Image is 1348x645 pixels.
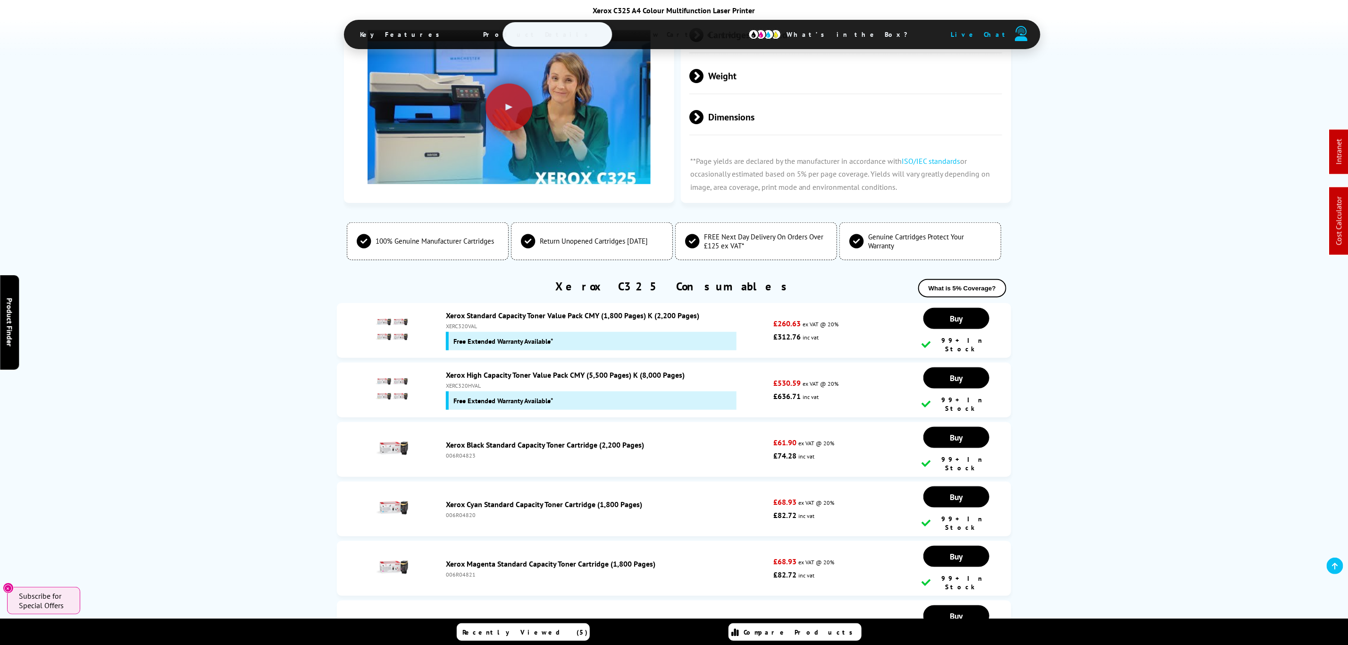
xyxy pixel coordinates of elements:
[774,451,797,460] strong: £74.28
[1334,197,1344,246] a: Cost Calculator
[446,452,769,459] div: 006R04823
[446,370,685,380] a: Xerox High Capacity Toner Value Pack CMY (5,500 Pages) K (8,000 Pages)
[446,382,769,389] div: XERC320HVAL
[799,499,835,506] span: ex VAT @ 20%
[951,30,1010,39] span: Live Chat
[453,337,553,346] span: Free Extended Warranty Available*
[1015,26,1028,41] img: user-headset-duotone.svg
[950,432,963,443] span: Buy
[803,393,819,400] span: inc vat
[950,492,963,502] span: Buy
[618,22,762,47] span: View Cartridges
[921,574,991,591] div: 99+ In Stock
[774,332,801,341] strong: £312.76
[446,500,642,509] a: Xerox Cyan Standard Capacity Toner Cartridge (1,800 Pages)
[799,512,815,519] span: inc vat
[921,515,991,532] div: 99+ In Stock
[681,145,1011,203] p: **Page yields are declared by the manufacturer in accordance with or occasionally estimated based...
[774,378,801,388] strong: £530.59
[774,319,801,328] strong: £260.63
[799,618,835,625] span: ex VAT @ 20%
[950,611,963,621] span: Buy
[375,492,408,525] img: Xerox Cyan Standard Capacity Toner Cartridge (1,800 Pages)
[453,396,553,405] span: Free Extended Warranty Available*
[375,611,408,644] img: Xerox Yellow Standard Capacity Toner Cartridge (1,800 Pages)
[921,455,991,472] div: 99+ In Stock
[774,557,797,566] strong: £68.93
[921,336,991,353] div: 99+ In Stock
[469,23,608,46] span: Product Details
[463,628,588,637] span: Recently Viewed (5)
[799,440,835,447] span: ex VAT @ 20%
[446,511,769,518] div: 006R04820
[774,510,797,520] strong: £82.72
[803,334,819,341] span: inc vat
[446,311,699,320] a: Xerox Standard Capacity Toner Value Pack CMY (1,800 Pages) K (2,200 Pages)
[921,396,991,413] div: 99+ In Stock
[368,15,651,227] img: Play
[1334,139,1344,165] a: Intranet
[375,313,408,346] img: Xerox Standard Capacity Toner Value Pack CMY (1,800 Pages) K (2,200 Pages)
[748,29,781,40] img: cmyk-icon.svg
[446,322,769,330] div: XERC320VAL
[375,432,408,465] img: Xerox Black Standard Capacity Toner Cartridge (2,200 Pages)
[689,58,1002,93] span: Weight
[375,373,408,406] img: Xerox High Capacity Toner Value Pack CMY (5,500 Pages) K (8,000 Pages)
[555,279,793,294] a: Xerox C325 Consumables
[803,321,839,328] span: ex VAT @ 20%
[799,572,815,579] span: inc vat
[950,313,963,324] span: Buy
[774,497,797,507] strong: £68.93
[799,453,815,460] span: inc vat
[446,571,769,578] div: 006R04821
[950,373,963,383] span: Buy
[375,551,408,584] img: Xerox Magenta Standard Capacity Toner Cartridge (1,800 Pages)
[19,591,71,610] span: Subscribe for Special Offers
[799,559,835,566] span: ex VAT @ 20%
[346,23,459,46] span: Key Features
[868,232,991,250] span: Genuine Cartridges Protect Your Warranty
[918,279,1006,297] button: What is 5% Coverage?
[773,23,931,46] span: What’s in the Box?
[774,616,797,626] strong: £68.93
[803,380,839,387] span: ex VAT @ 20%
[5,298,14,347] span: Product Finder
[540,237,648,246] span: Return Unopened Cartridges [DATE]
[689,99,1002,135] span: Dimensions
[3,583,14,594] button: Close
[902,156,961,166] a: ISO/IEC standards
[457,623,590,641] a: Recently Viewed (5)
[774,391,801,401] strong: £636.71
[950,551,963,562] span: Buy
[744,628,858,637] span: Compare Products
[376,237,494,246] span: 100% Genuine Manufacturer Cartridges
[774,438,797,447] strong: £61.90
[446,559,655,569] a: Xerox Magenta Standard Capacity Toner Cartridge (1,800 Pages)
[344,6,1005,15] div: Xerox C325 A4 Colour Multifunction Laser Printer
[446,440,644,450] a: Xerox Black Standard Capacity Toner Cartridge (2,200 Pages)
[774,570,797,579] strong: £82.72
[728,623,862,641] a: Compare Products
[704,232,827,250] span: FREE Next Day Delivery On Orders Over £125 ex VAT*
